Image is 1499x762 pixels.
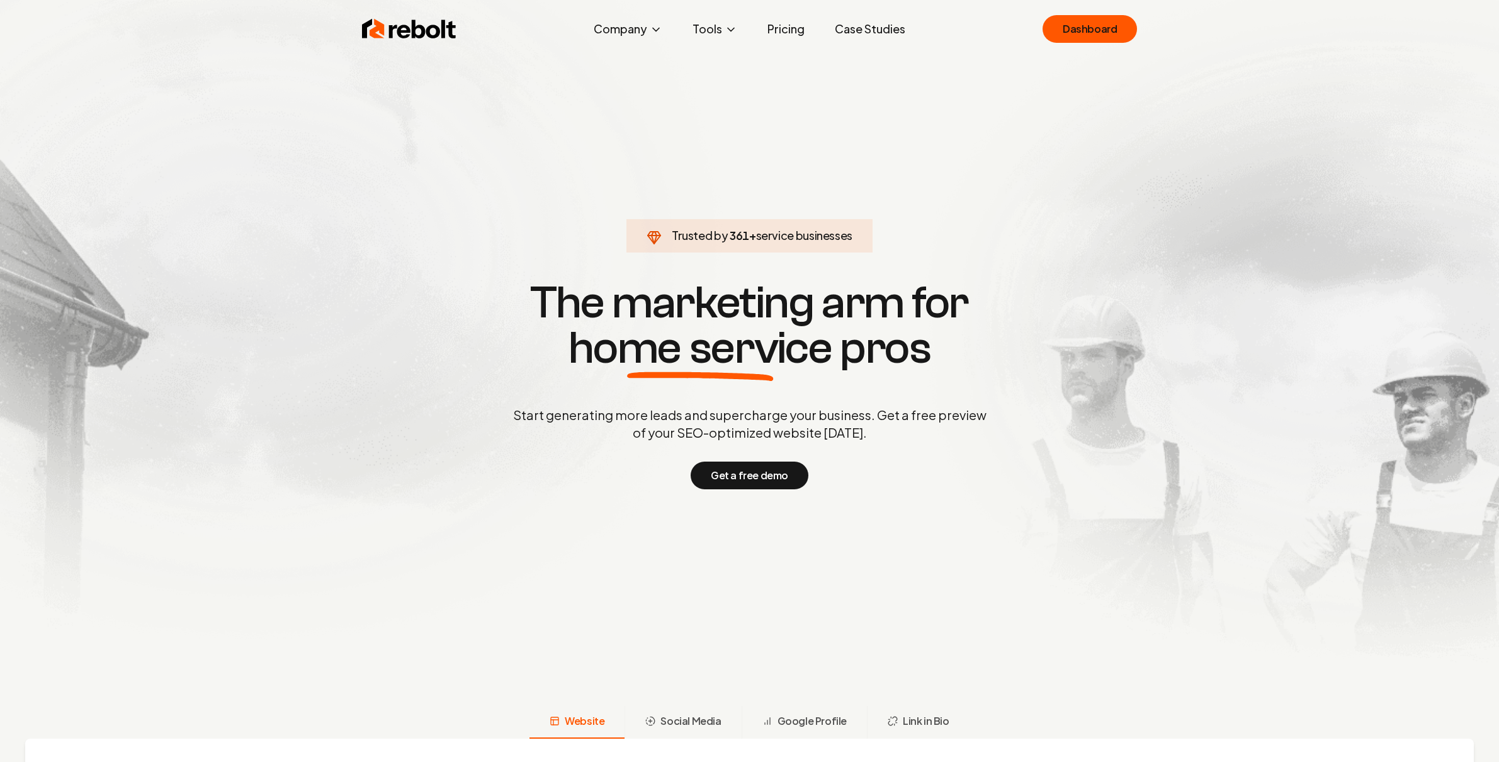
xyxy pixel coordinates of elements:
[749,228,756,242] span: +
[742,706,867,739] button: Google Profile
[1043,15,1137,43] a: Dashboard
[867,706,970,739] button: Link in Bio
[511,406,989,441] p: Start generating more leads and supercharge your business. Get a free preview of your SEO-optimiz...
[448,280,1052,371] h1: The marketing arm for pros
[565,714,604,729] span: Website
[691,462,808,489] button: Get a free demo
[757,16,815,42] a: Pricing
[625,706,741,739] button: Social Media
[362,16,456,42] img: Rebolt Logo
[529,706,625,739] button: Website
[756,228,853,242] span: service businesses
[778,714,847,729] span: Google Profile
[660,714,721,729] span: Social Media
[903,714,949,729] span: Link in Bio
[584,16,672,42] button: Company
[825,16,915,42] a: Case Studies
[682,16,747,42] button: Tools
[672,228,728,242] span: Trusted by
[568,326,832,371] span: home service
[730,227,749,244] span: 361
